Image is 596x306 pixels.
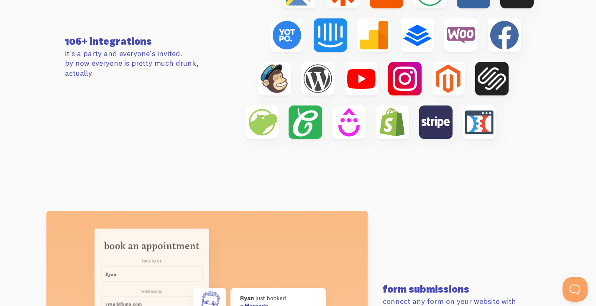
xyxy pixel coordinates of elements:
iframe: Help Scout Beacon - Open [563,277,588,302]
h3: form submissions [383,284,532,294]
h3: 106+ integrations [65,36,214,46]
p: it's a party and everyone's invited. by now everyone is pretty much drunk, actually [65,49,214,78]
